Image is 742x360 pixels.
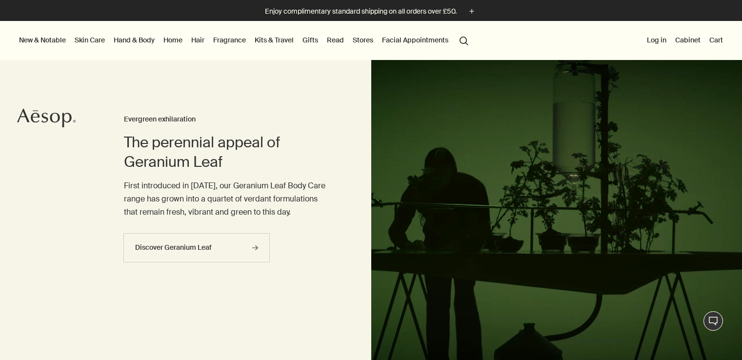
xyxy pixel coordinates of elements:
[17,108,76,130] a: Aesop
[253,34,296,46] a: Kits & Travel
[703,311,723,331] button: Live Assistance
[112,34,157,46] a: Hand & Body
[265,6,457,17] p: Enjoy complimentary standard shipping on all orders over £50.
[673,34,702,46] a: Cabinet
[325,34,346,46] a: Read
[161,34,184,46] a: Home
[645,21,725,60] nav: supplementary
[380,34,450,46] a: Facial Appointments
[645,34,668,46] button: Log in
[707,34,725,46] button: Cart
[455,31,473,49] button: Open search
[124,179,332,219] p: First introduced in [DATE], our Geranium Leaf Body Care range has grown into a quartet of verdant...
[124,133,332,172] h2: The perennial appeal of Geranium Leaf
[211,34,248,46] a: Fragrance
[123,233,270,262] a: Discover Geranium Leaf
[124,114,332,125] h3: Evergreen exhilaration
[265,6,477,17] button: Enjoy complimentary standard shipping on all orders over £50.
[17,21,473,60] nav: primary
[189,34,206,46] a: Hair
[301,34,320,46] a: Gifts
[351,34,375,46] button: Stores
[17,34,68,46] button: New & Notable
[17,108,76,128] svg: Aesop
[73,34,107,46] a: Skin Care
